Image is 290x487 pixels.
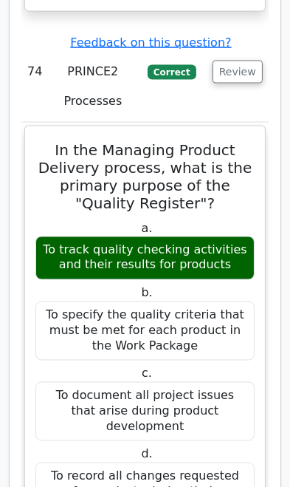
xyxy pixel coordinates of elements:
[141,447,152,461] span: d.
[34,141,256,212] h5: In the Managing Product Delivery process, what is the primary purpose of the "Quality Register"?
[142,221,153,235] span: a.
[70,35,231,50] a: Feedback on this question?
[35,302,255,361] div: To specify the quality criteria that must be met for each product in the Work Package
[213,61,263,84] button: Review
[35,382,255,441] div: To document all project issues that arise during product development
[21,51,49,123] td: 74
[142,367,152,381] span: c.
[35,236,255,281] div: To track quality checking activities and their results for products
[49,51,138,123] td: PRINCE2 Processes
[148,65,196,80] span: Correct
[141,286,152,300] span: b.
